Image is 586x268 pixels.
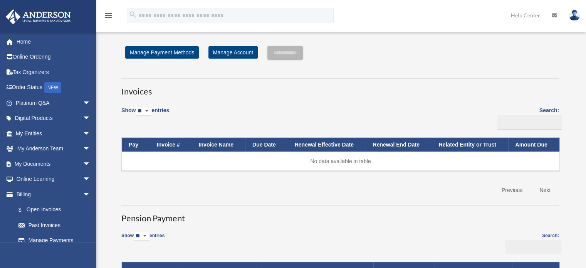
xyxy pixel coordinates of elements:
h3: Pension Payment [121,205,559,224]
a: My Documentsarrow_drop_down [5,156,102,172]
i: search [129,10,137,19]
a: Manage Payment Methods [125,46,199,59]
th: Invoice #: activate to sort column ascending [150,138,192,152]
span: arrow_drop_down [83,172,98,187]
span: arrow_drop_down [83,126,98,142]
select: Showentries [136,107,151,116]
th: Renewal Effective Date: activate to sort column ascending [288,138,366,152]
th: Amount Due: activate to sort column ascending [508,138,559,152]
label: Search: [503,232,559,255]
a: Previous [496,182,528,198]
label: Show entries [121,232,165,248]
span: arrow_drop_down [83,156,98,172]
th: Renewal End Date: activate to sort column ascending [366,138,432,152]
th: Invoice Name: activate to sort column ascending [192,138,245,152]
span: arrow_drop_down [83,95,98,111]
a: Past Invoices [11,217,98,233]
th: Related Entity or Trust: activate to sort column ascending [432,138,509,152]
a: Platinum Q&Aarrow_drop_down [5,95,102,111]
a: Manage Account [208,46,258,59]
a: Next [534,182,556,198]
a: menu [104,13,113,20]
input: Search: [497,115,562,130]
a: Tax Organizers [5,64,102,80]
span: arrow_drop_down [83,111,98,126]
img: User Pic [569,10,580,21]
a: $Open Invoices [11,202,94,218]
a: My Entitiesarrow_drop_down [5,126,102,141]
a: Online Ordering [5,49,102,65]
h3: Invoices [121,78,559,98]
a: Digital Productsarrow_drop_down [5,111,102,126]
span: $ [23,205,27,215]
label: Search: [495,106,559,130]
div: NEW [44,82,61,93]
select: Showentries [134,232,149,241]
td: No data available in table [122,152,559,171]
a: My Anderson Teamarrow_drop_down [5,141,102,157]
span: arrow_drop_down [83,141,98,157]
label: Show entries [121,106,169,123]
a: Billingarrow_drop_down [5,187,98,202]
th: Pay: activate to sort column descending [122,138,150,152]
i: menu [104,11,113,20]
a: Online Learningarrow_drop_down [5,172,102,187]
th: Due Date: activate to sort column ascending [245,138,288,152]
img: Anderson Advisors Platinum Portal [3,9,73,24]
a: Manage Payments [11,233,98,248]
a: Home [5,34,102,49]
a: Order StatusNEW [5,80,102,96]
span: arrow_drop_down [83,187,98,202]
input: Search: [505,240,561,255]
